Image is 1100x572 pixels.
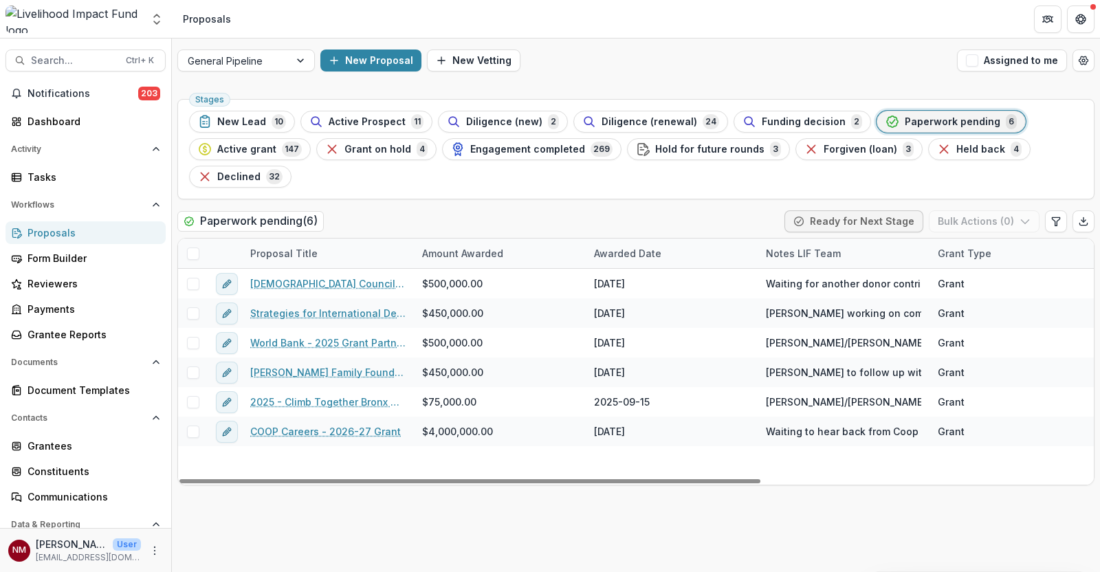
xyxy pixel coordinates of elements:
div: Reviewers [27,276,155,291]
a: 2025 - Climb Together Bronx Community College Initiative [250,395,406,409]
button: Open table manager [1072,49,1094,71]
span: $500,000.00 [422,276,483,291]
span: [DATE] [594,424,625,439]
span: 269 [591,142,613,157]
button: Ready for Next Stage [784,210,923,232]
button: More [146,542,163,559]
div: Payments [27,302,155,316]
div: Constituents [27,464,155,478]
div: Proposal Title [242,239,414,268]
span: Documents [11,357,146,367]
span: $75,000.00 [422,395,476,409]
span: Forgiven (loan) [824,144,897,155]
span: $500,000.00 [422,335,483,350]
span: Diligence (new) [466,116,542,128]
button: Open Contacts [5,407,166,429]
button: New Lead10 [189,111,295,133]
button: Hold for future rounds3 [627,138,790,160]
button: New Vetting [427,49,520,71]
p: [EMAIL_ADDRESS][DOMAIN_NAME] [36,551,141,564]
span: 2 [548,114,559,129]
span: Workflows [11,200,146,210]
span: [DATE] [594,306,625,320]
nav: breadcrumb [177,9,236,29]
img: Livelihood Impact Fund logo [5,5,142,33]
div: Ctrl + K [123,53,157,68]
span: Grant [938,395,965,409]
a: Strategies for International Development - 2025-28 Grant [250,306,406,320]
span: [DATE] [594,335,625,350]
div: Dashboard [27,114,155,129]
a: Reviewers [5,272,166,295]
a: Form Builder [5,247,166,269]
button: Diligence (renewal)24 [573,111,728,133]
span: 10 [272,114,286,129]
div: Tasks [27,170,155,184]
button: Funding decision2 [734,111,871,133]
button: Active Prospect11 [300,111,432,133]
button: Assigned to me [957,49,1067,71]
button: Open Workflows [5,194,166,216]
span: 6 [1006,114,1017,129]
span: Engagement completed [470,144,585,155]
button: Get Help [1067,5,1094,33]
button: Partners [1034,5,1061,33]
span: Search... [31,55,118,67]
button: Active grant147 [189,138,311,160]
p: [PERSON_NAME] [36,537,107,551]
span: Grant [938,424,965,439]
button: edit [216,302,238,324]
span: Grant on hold [344,144,411,155]
a: [PERSON_NAME] Family Foundation - SII Great Lakes & [GEOGRAPHIC_DATA] 2025-27 [250,365,406,379]
span: Hold for future rounds [655,144,764,155]
span: [PERSON_NAME] to follow up with Dedo on ways to move forward [766,365,1081,379]
span: Stages [195,95,224,104]
span: 24 [703,114,719,129]
a: Grantee Reports [5,323,166,346]
span: [PERSON_NAME]/[PERSON_NAME] working through the paperwork [766,335,1081,350]
span: $450,000.00 [422,306,483,320]
button: Open entity switcher [147,5,166,33]
a: World Bank - 2025 Grant Partnership for Economic Inclusion (PEI) [250,335,406,350]
div: Communications [27,489,155,504]
h2: Paperwork pending ( 6 ) [177,211,324,231]
span: Diligence (renewal) [602,116,697,128]
button: Forgiven (loan)3 [795,138,923,160]
button: edit [216,273,238,295]
span: Waiting for another donor contribution to send the whole amount [766,276,1081,291]
button: Paperwork pending6 [877,111,1026,133]
div: Awarded Date [586,239,758,268]
button: Bulk Actions (0) [929,210,1039,232]
button: Declined32 [189,166,291,188]
span: Active Prospect [329,116,406,128]
span: Activity [11,144,146,154]
span: Contacts [11,413,146,423]
button: edit [216,332,238,354]
div: Notes LIF Team [758,239,929,268]
div: Amount Awarded [414,246,511,261]
button: Edit table settings [1045,210,1067,232]
div: Document Templates [27,383,155,397]
a: Communications [5,485,166,508]
span: Active grant [217,144,276,155]
button: Held back4 [928,138,1031,160]
div: Proposal Title [242,246,326,261]
span: Grant [938,335,965,350]
span: 4 [1011,142,1022,157]
div: Amount Awarded [414,239,586,268]
span: Grant [938,306,965,320]
span: Funding decision [762,116,846,128]
span: [DATE] [594,276,625,291]
span: New Lead [217,116,266,128]
div: Form Builder [27,251,155,265]
a: Constituents [5,460,166,483]
a: [DEMOGRAPHIC_DATA] Council - 2025 WASH Program in [GEOGRAPHIC_DATA] [250,276,406,291]
button: edit [216,362,238,384]
button: Engagement completed269 [442,138,621,160]
button: Open Documents [5,351,166,373]
div: Proposals [27,225,155,240]
button: Export table data [1072,210,1094,232]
